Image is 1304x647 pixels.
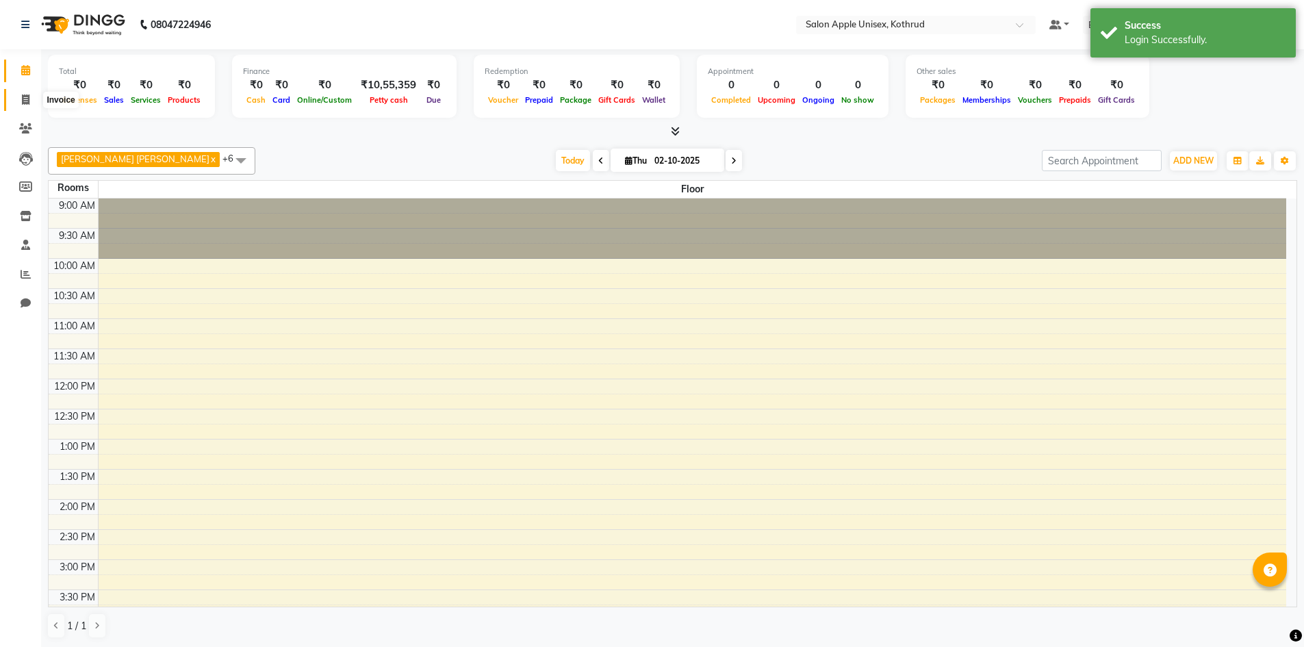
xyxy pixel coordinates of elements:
div: ₹0 [422,77,446,93]
button: ADD NEW [1170,151,1217,170]
div: Success [1125,18,1286,33]
div: ₹0 [164,77,204,93]
div: ₹0 [917,77,959,93]
div: ₹0 [959,77,1014,93]
span: Cash [243,95,269,105]
div: Appointment [708,66,878,77]
span: Prepaids [1056,95,1095,105]
span: Ongoing [799,95,838,105]
span: Today [556,150,590,171]
input: Search Appointment [1042,150,1162,171]
div: 0 [708,77,754,93]
div: ₹0 [557,77,595,93]
input: 2025-10-02 [650,151,719,171]
span: Floor [99,181,1287,198]
div: ₹0 [127,77,164,93]
div: 1:30 PM [57,470,98,484]
div: ₹0 [294,77,355,93]
b: 08047224946 [151,5,211,44]
div: 10:30 AM [51,289,98,303]
div: Login Successfully. [1125,33,1286,47]
div: 11:30 AM [51,349,98,364]
a: x [209,153,216,164]
span: Gift Cards [1095,95,1138,105]
div: 11:00 AM [51,319,98,333]
div: ₹0 [269,77,294,93]
div: 2:30 PM [57,530,98,544]
span: Voucher [485,95,522,105]
div: 9:00 AM [56,199,98,213]
div: ₹0 [485,77,522,93]
div: 12:30 PM [51,409,98,424]
div: Other sales [917,66,1138,77]
div: Redemption [485,66,669,77]
div: ₹0 [1056,77,1095,93]
div: ₹10,55,359 [355,77,422,93]
div: ₹0 [639,77,669,93]
span: +6 [222,153,244,164]
span: Package [557,95,595,105]
div: ₹0 [101,77,127,93]
div: 2:00 PM [57,500,98,514]
div: ₹0 [595,77,639,93]
span: 1 / 1 [67,619,86,633]
span: Upcoming [754,95,799,105]
span: No show [838,95,878,105]
span: Petty cash [366,95,411,105]
div: 3:00 PM [57,560,98,574]
span: Wallet [639,95,669,105]
div: ₹0 [522,77,557,93]
span: Memberships [959,95,1014,105]
span: Completed [708,95,754,105]
div: 10:00 AM [51,259,98,273]
span: Products [164,95,204,105]
span: Sales [101,95,127,105]
div: ₹0 [59,77,101,93]
div: 9:30 AM [56,229,98,243]
div: Rooms [49,181,98,195]
div: Total [59,66,204,77]
span: ADD NEW [1173,155,1214,166]
span: Vouchers [1014,95,1056,105]
div: ₹0 [1095,77,1138,93]
span: Prepaid [522,95,557,105]
div: 0 [799,77,838,93]
span: Packages [917,95,959,105]
span: Online/Custom [294,95,355,105]
div: Invoice [43,92,78,108]
span: Card [269,95,294,105]
span: [PERSON_NAME] [PERSON_NAME] [61,153,209,164]
div: 3:30 PM [57,590,98,605]
div: 0 [754,77,799,93]
div: ₹0 [243,77,269,93]
span: Due [423,95,444,105]
div: ₹0 [1014,77,1056,93]
span: Thu [622,155,650,166]
div: Finance [243,66,446,77]
div: 0 [838,77,878,93]
div: 1:00 PM [57,440,98,454]
div: 12:00 PM [51,379,98,394]
span: Services [127,95,164,105]
img: logo [35,5,129,44]
span: Gift Cards [595,95,639,105]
